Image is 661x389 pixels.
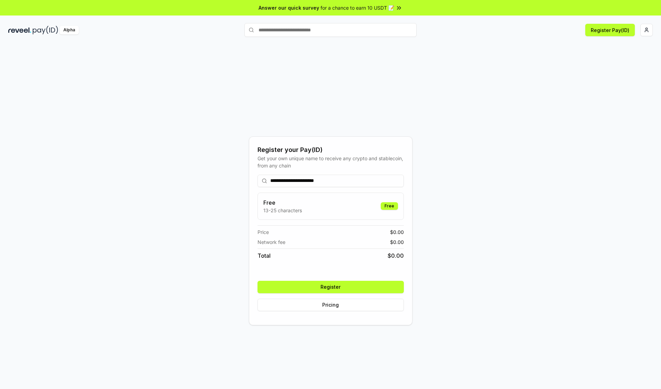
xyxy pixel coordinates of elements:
[259,4,319,11] span: Answer our quick survey
[263,198,302,207] h3: Free
[381,202,398,210] div: Free
[585,24,635,36] button: Register Pay(ID)
[258,238,285,246] span: Network fee
[258,155,404,169] div: Get your own unique name to receive any crypto and stablecoin, from any chain
[258,145,404,155] div: Register your Pay(ID)
[258,281,404,293] button: Register
[8,26,31,34] img: reveel_dark
[390,238,404,246] span: $ 0.00
[258,299,404,311] button: Pricing
[258,252,271,260] span: Total
[258,228,269,236] span: Price
[263,207,302,214] p: 13-25 characters
[390,228,404,236] span: $ 0.00
[388,252,404,260] span: $ 0.00
[60,26,79,34] div: Alpha
[33,26,58,34] img: pay_id
[321,4,394,11] span: for a chance to earn 10 USDT 📝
